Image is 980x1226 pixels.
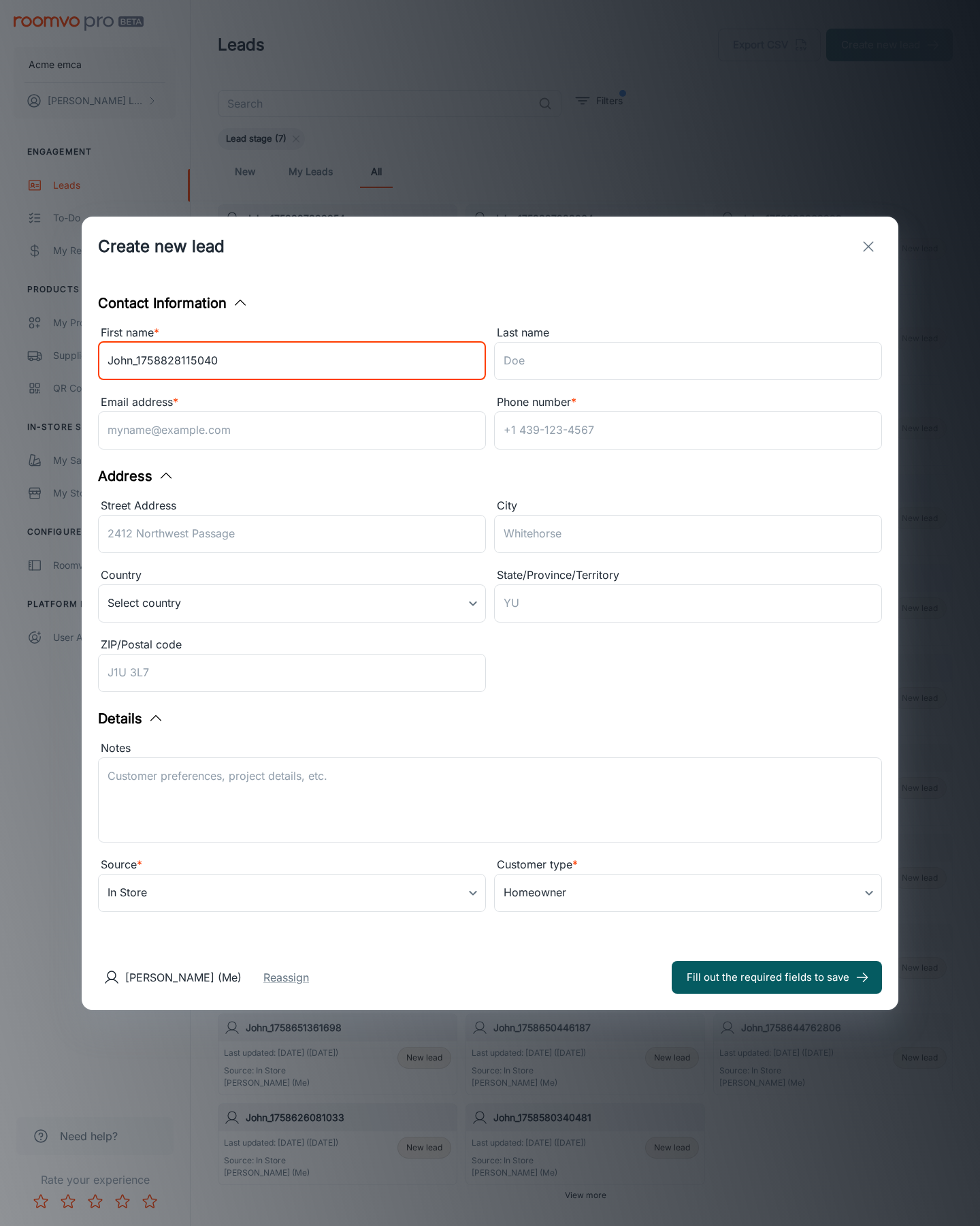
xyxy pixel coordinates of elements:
[98,234,225,259] h1: Create new lead
[98,654,486,692] input: J1U 3L7
[98,856,486,874] div: Source
[494,497,882,515] div: City
[494,394,882,411] div: Phone number
[98,411,486,450] input: myname@example.com
[98,584,486,623] div: Select country
[494,324,882,342] div: Last name
[98,394,486,411] div: Email address
[98,636,486,654] div: ZIP/Postal code
[98,708,164,729] button: Details
[494,856,882,874] div: Customer type
[494,567,882,584] div: State/Province/Territory
[98,497,486,515] div: Street Address
[98,874,486,912] div: In Store
[98,515,486,553] input: 2412 Northwest Passage
[263,969,309,986] button: Reassign
[98,324,486,342] div: First name
[494,342,882,380] input: Doe
[494,874,882,912] div: Homeowner
[494,515,882,553] input: Whitehorse
[494,411,882,450] input: +1 439-123-4567
[98,342,486,380] input: John
[98,740,882,757] div: Notes
[98,293,248,313] button: Contact Information
[855,233,882,260] button: exit
[494,584,882,623] input: YU
[98,466,174,486] button: Address
[98,567,486,584] div: Country
[672,961,882,994] button: Fill out the required fields to save
[125,969,242,986] p: [PERSON_NAME] (Me)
